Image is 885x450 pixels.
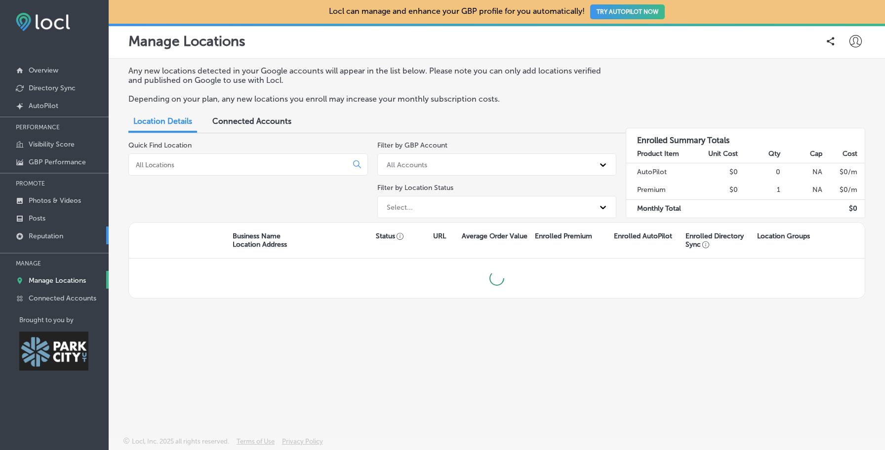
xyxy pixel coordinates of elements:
td: $ 0 /m [823,181,865,199]
button: TRY AUTOPILOT NOW [590,4,665,19]
p: Directory Sync [29,84,76,92]
p: Posts [29,214,45,223]
p: Manage Locations [128,33,245,49]
p: Reputation [29,232,63,240]
td: 1 [738,181,780,199]
p: Location Groups [757,232,810,240]
td: AutoPilot [626,163,696,181]
td: Premium [626,181,696,199]
td: $0 [696,163,738,181]
span: Location Details [133,116,192,126]
img: fda3e92497d09a02dc62c9cd864e3231.png [16,13,70,31]
p: Enrolled Directory Sync [685,232,752,249]
p: Connected Accounts [29,294,96,302]
p: AutoPilot [29,102,58,110]
p: Business Name Location Address [233,232,287,249]
p: Locl, Inc. 2025 all rights reserved. [132,438,229,445]
label: Filter by Location Status [377,184,453,192]
th: Cap [781,145,823,163]
div: All Accounts [387,160,427,169]
td: $ 0 [823,199,865,218]
img: Park City [19,332,88,371]
h3: Enrolled Summary Totals [626,128,865,145]
td: 0 [738,163,780,181]
td: Monthly Total [626,199,696,218]
p: URL [433,232,446,240]
label: Filter by GBP Account [377,141,447,150]
div: Select... [387,203,413,211]
strong: Product Item [637,150,679,158]
input: All Locations [135,160,345,169]
p: Manage Locations [29,276,86,285]
p: Enrolled AutoPilot [614,232,672,240]
td: NA [781,163,823,181]
label: Quick Find Location [128,141,192,150]
span: Connected Accounts [212,116,291,126]
th: Unit Cost [696,145,738,163]
p: Photos & Videos [29,196,81,205]
p: Visibility Score [29,140,75,149]
td: $ 0 /m [823,163,865,181]
p: Depending on your plan, any new locations you enroll may increase your monthly subscription costs. [128,94,607,104]
th: Qty [738,145,780,163]
td: NA [781,181,823,199]
td: $0 [696,181,738,199]
p: Status [376,232,433,240]
a: Privacy Policy [282,438,323,450]
p: Enrolled Premium [535,232,592,240]
th: Cost [823,145,865,163]
p: Average Order Value [462,232,527,240]
p: Overview [29,66,58,75]
p: Brought to you by [19,316,109,324]
a: Terms of Use [237,438,275,450]
p: Any new locations detected in your Google accounts will appear in the list below. Please note you... [128,66,607,85]
p: GBP Performance [29,158,86,166]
